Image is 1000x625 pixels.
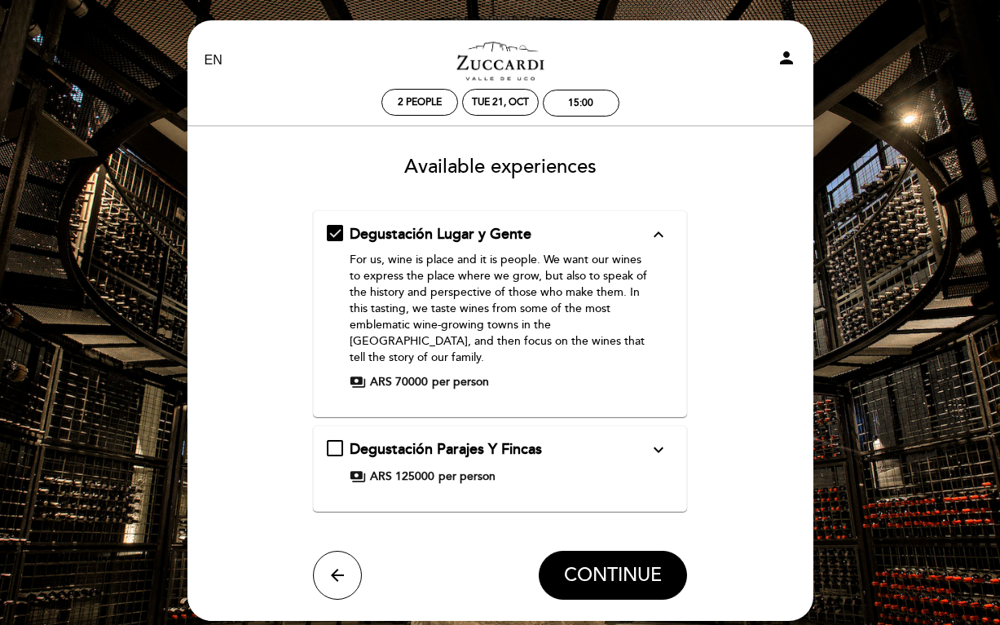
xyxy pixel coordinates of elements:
button: person [777,48,796,73]
i: expand_less [649,225,668,244]
md-checkbox: Degustación Parajes Y Fincas expand_more Our local wines come from sectors with their own unique ... [327,439,673,485]
div: 15:00 [568,97,593,109]
span: ARS 125000 [370,469,434,485]
span: payments [350,469,366,485]
i: person [777,48,796,68]
span: CONTINUE [564,564,662,587]
i: expand_more [649,440,668,460]
span: per person [432,374,489,390]
span: Available experiences [404,155,597,178]
button: CONTINUE [539,551,687,600]
a: Zuccardi Valle de Uco - Turismo [399,38,602,83]
md-checkbox: Degustación Lugar y Gente expand_more For us, wine is place and it is people. We want our wines t... [327,224,673,390]
button: expand_less [644,224,673,245]
span: Degustación Lugar y Gente [350,225,531,243]
span: per person [438,469,496,485]
span: payments [350,374,366,390]
div: For us, wine is place and it is people. We want our wines to express the place where we grow, but... [350,252,649,366]
button: arrow_back [313,551,362,600]
i: arrow_back [328,566,347,585]
button: expand_more [644,439,673,460]
div: Tue 21, Oct [472,96,529,108]
span: 2 people [398,96,442,108]
span: ARS 70000 [370,374,428,390]
span: Degustación Parajes Y Fincas [350,440,542,458]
